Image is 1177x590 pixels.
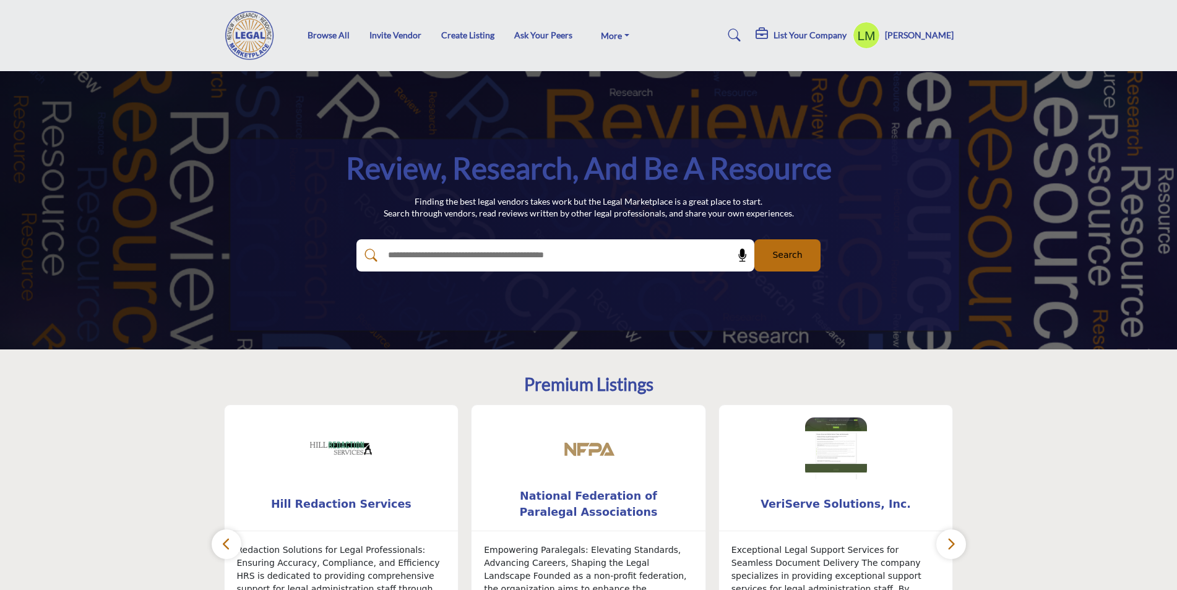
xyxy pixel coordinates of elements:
[754,239,821,271] button: Search
[243,496,440,512] span: Hill Redaction Services
[514,30,572,40] a: Ask Your Peers
[738,496,934,512] span: VeriServe Solutions, Inc.
[490,488,687,521] b: National Federation of Paralegal Associations
[308,30,350,40] a: Browse All
[384,207,794,220] p: Search through vendors, read reviews written by other legal professionals, and share your own exp...
[774,30,847,41] h5: List Your Company
[243,488,440,521] b: Hill Redaction Services
[472,488,705,521] a: National Federation of Paralegal Associations
[384,195,794,208] p: Finding the best legal vendors takes work but the Legal Marketplace is a great place to start.
[558,417,619,479] img: National Federation of Paralegal Associations
[346,149,832,187] h1: Review, Research, and be a Resource
[369,30,421,40] a: Invite Vendor
[719,488,953,521] a: VeriServe Solutions, Inc.
[225,488,459,521] a: Hill Redaction Services
[853,22,880,49] button: Show hide supplier dropdown
[756,28,847,43] div: List Your Company
[592,27,638,44] a: More
[805,417,867,479] img: VeriServe Solutions, Inc.
[772,249,802,262] span: Search
[738,488,934,521] b: VeriServe Solutions, Inc.
[441,30,494,40] a: Create Listing
[524,374,653,395] h2: Premium Listings
[224,11,282,60] img: Site Logo
[310,417,372,479] img: Hill Redaction Services
[885,29,954,41] h5: [PERSON_NAME]
[716,25,749,45] a: Search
